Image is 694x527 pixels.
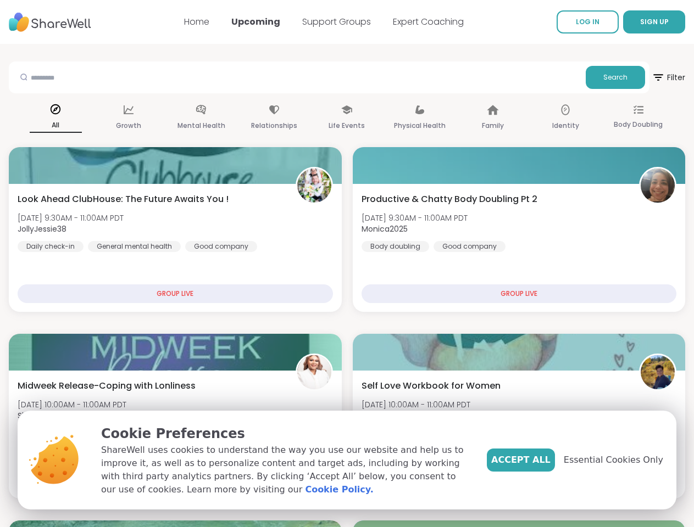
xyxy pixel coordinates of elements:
span: Search [603,72,628,82]
a: Upcoming [231,15,280,28]
a: Support Groups [302,15,371,28]
img: Monica2025 [641,169,675,203]
p: Family [482,119,504,132]
div: GROUP LIVE [18,284,333,303]
div: Good company [434,241,506,252]
p: Cookie Preferences [101,424,469,444]
a: Expert Coaching [393,15,464,28]
p: All [30,119,82,133]
div: Body doubling [362,241,429,252]
span: [DATE] 9:30AM - 11:00AM PDT [362,212,468,223]
span: Self Love Workbook for Women [362,379,501,393]
span: [DATE] 10:00AM - 11:00AM PDT [362,399,470,410]
span: Filter [652,64,685,91]
p: Identity [552,119,579,132]
button: Filter [652,61,685,93]
button: Search [586,66,645,89]
div: Good company [185,241,257,252]
div: Daily check-in [18,241,84,252]
img: Shawnti [297,355,331,389]
span: SIGN UP [640,17,669,26]
img: ShareWell Nav Logo [9,7,91,37]
span: Midweek Release-Coping with Lonliness [18,379,196,393]
p: Growth [116,119,141,132]
p: Relationships [251,119,297,132]
span: [DATE] 10:00AM - 11:00AM PDT [18,399,126,410]
span: Look Ahead ClubHouse: The Future Awaits You ! [18,193,229,206]
button: Accept All [487,448,555,472]
span: Accept All [491,453,551,467]
div: GROUP LIVE [362,284,677,303]
a: Cookie Policy. [305,483,373,496]
div: General mental health [88,241,181,252]
span: Essential Cookies Only [564,453,663,467]
p: Physical Health [394,119,446,132]
img: CharityRoss [641,355,675,389]
p: Body Doubling [614,118,663,131]
img: JollyJessie38 [297,169,331,203]
span: Productive & Chatty Body Doubling Pt 2 [362,193,537,206]
a: LOG IN [557,10,619,33]
b: CharityRoss [362,410,407,421]
b: JollyJessie38 [18,223,66,234]
p: Mental Health [177,119,225,132]
p: Life Events [329,119,365,132]
b: Monica2025 [362,223,408,234]
button: SIGN UP [623,10,685,33]
b: Shawnti [18,410,48,421]
p: ShareWell uses cookies to understand the way you use our website and help us to improve it, as we... [101,444,469,496]
span: [DATE] 9:30AM - 11:00AM PDT [18,212,124,223]
a: Home [184,15,209,28]
span: LOG IN [576,17,599,26]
